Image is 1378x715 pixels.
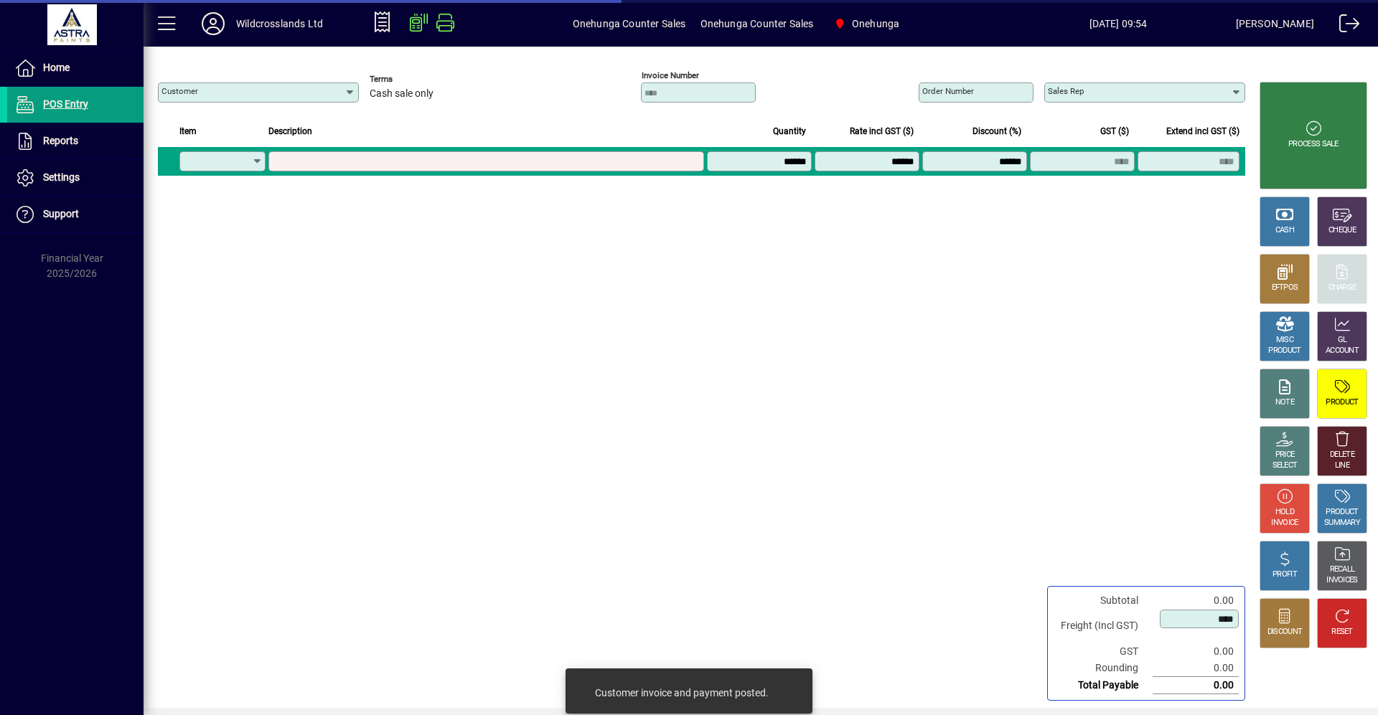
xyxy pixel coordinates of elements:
div: Wildcrosslands Ltd [236,12,323,35]
span: Reports [43,135,78,146]
span: Item [179,123,197,139]
span: Quantity [773,123,806,139]
div: MISC [1276,335,1293,346]
td: Rounding [1054,660,1153,677]
span: Onehunga [828,11,905,37]
mat-label: Sales rep [1048,86,1084,96]
td: 0.00 [1153,660,1239,677]
td: 0.00 [1153,592,1239,609]
mat-label: Invoice number [642,70,699,80]
div: [PERSON_NAME] [1236,12,1314,35]
div: GL [1338,335,1347,346]
mat-label: Order number [922,86,974,96]
div: PROCESS SALE [1288,139,1339,150]
div: EFTPOS [1272,283,1298,293]
div: RECALL [1330,564,1355,575]
td: 0.00 [1153,643,1239,660]
div: DISCOUNT [1267,627,1302,638]
div: CASH [1275,225,1294,236]
span: POS Entry [43,98,88,110]
div: CHARGE [1328,283,1356,293]
div: DELETE [1330,450,1354,460]
div: LINE [1335,460,1349,471]
td: Freight (Incl GST) [1054,609,1153,643]
span: [DATE] 09:54 [1000,12,1235,35]
mat-label: Customer [161,86,198,96]
div: SUMMARY [1324,518,1360,529]
div: HOLD [1275,507,1294,518]
span: Home [43,62,70,73]
div: INVOICES [1326,575,1357,586]
td: 0.00 [1153,677,1239,694]
div: RESET [1331,627,1353,638]
div: PROFIT [1272,569,1297,580]
div: PRICE [1275,450,1295,460]
div: PRODUCT [1268,346,1300,356]
div: CHEQUE [1328,225,1356,236]
button: Profile [190,11,236,37]
span: Extend incl GST ($) [1166,123,1239,139]
a: Home [7,50,144,86]
span: Cash sale only [370,88,433,100]
a: Logout [1328,3,1360,49]
td: Subtotal [1054,592,1153,609]
span: Onehunga [852,12,899,35]
div: ACCOUNT [1326,346,1359,356]
div: PRODUCT [1326,507,1358,518]
a: Reports [7,123,144,159]
div: Customer invoice and payment posted. [595,686,769,700]
span: Terms [370,75,456,84]
span: Discount (%) [972,123,1021,139]
div: SELECT [1272,460,1298,471]
span: Description [268,123,312,139]
div: INVOICE [1271,518,1298,529]
a: Settings [7,160,144,196]
td: GST [1054,643,1153,660]
span: GST ($) [1100,123,1129,139]
div: PRODUCT [1326,397,1358,408]
div: NOTE [1275,397,1294,408]
span: Onehunga Counter Sales [573,12,686,35]
span: Support [43,208,79,219]
span: Rate incl GST ($) [850,123,914,139]
span: Onehunga Counter Sales [700,12,814,35]
a: Support [7,196,144,232]
td: Total Payable [1054,677,1153,694]
span: Settings [43,171,80,183]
